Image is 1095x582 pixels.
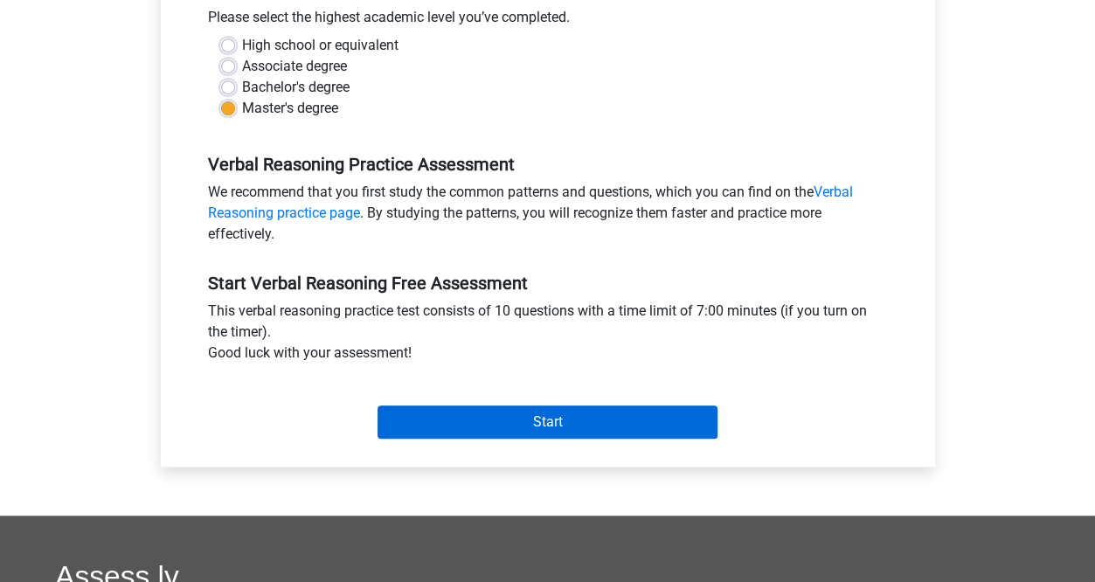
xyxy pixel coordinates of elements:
div: We recommend that you first study the common patterns and questions, which you can find on the . ... [195,182,901,252]
h5: Start Verbal Reasoning Free Assessment [208,273,888,294]
input: Start [378,405,717,439]
div: This verbal reasoning practice test consists of 10 questions with a time limit of 7:00 minutes (i... [195,301,901,371]
label: High school or equivalent [242,35,398,56]
label: Bachelor's degree [242,77,350,98]
label: Associate degree [242,56,347,77]
div: Please select the highest academic level you’ve completed. [195,7,901,35]
h5: Verbal Reasoning Practice Assessment [208,154,888,175]
label: Master's degree [242,98,338,119]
